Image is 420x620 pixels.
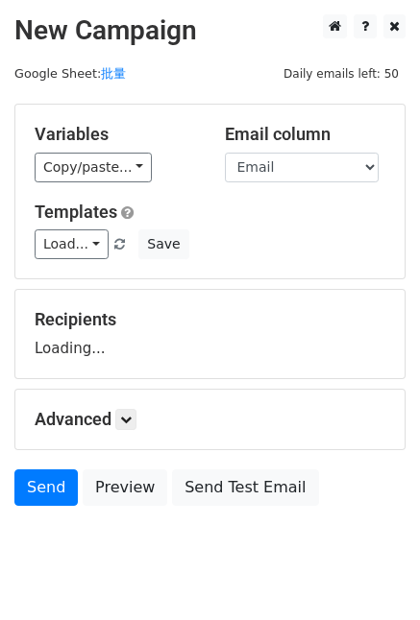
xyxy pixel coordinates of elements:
[138,229,188,259] button: Save
[83,469,167,506] a: Preview
[35,153,152,182] a: Copy/paste...
[14,469,78,506] a: Send
[172,469,318,506] a: Send Test Email
[14,14,406,47] h2: New Campaign
[35,309,385,330] h5: Recipients
[35,309,385,359] div: Loading...
[14,66,126,81] small: Google Sheet:
[35,202,117,222] a: Templates
[277,66,406,81] a: Daily emails left: 50
[35,229,109,259] a: Load...
[277,63,406,84] span: Daily emails left: 50
[35,409,385,430] h5: Advanced
[225,124,386,145] h5: Email column
[35,124,196,145] h5: Variables
[101,66,126,81] a: 批量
